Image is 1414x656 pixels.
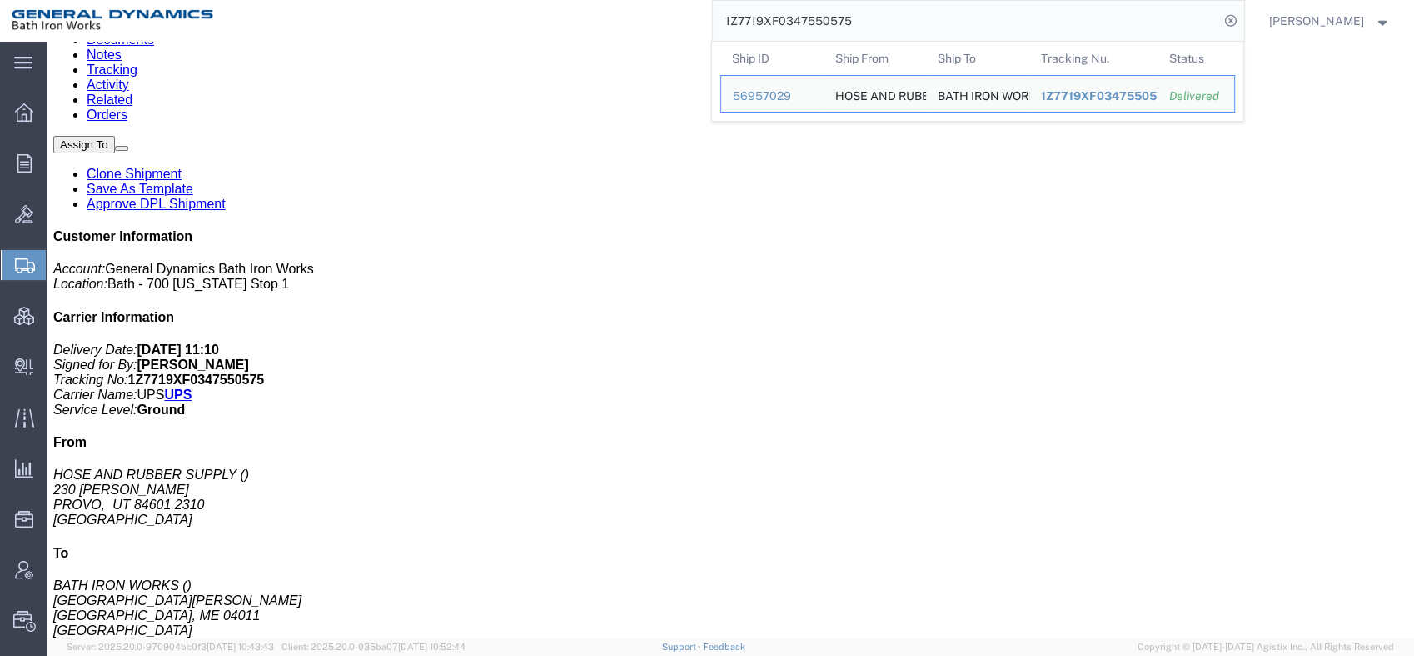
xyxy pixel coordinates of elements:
span: Copyright © [DATE]-[DATE] Agistix Inc., All Rights Reserved [1138,640,1394,654]
iframe: FS Legacy Container [47,42,1414,638]
span: Client: 2025.20.0-035ba07 [281,642,466,652]
a: Feedback [703,642,745,652]
th: Status [1158,42,1235,75]
table: Search Results [720,42,1243,121]
button: [PERSON_NAME] [1268,11,1392,31]
span: Server: 2025.20.0-970904bc0f3 [67,642,274,652]
span: Ben Burden [1269,12,1364,30]
th: Ship To [926,42,1029,75]
div: 1Z7719XF0347550575 [1040,88,1146,105]
th: Tracking Nu. [1028,42,1158,75]
span: 1Z7719XF0347550575 [1040,89,1171,103]
a: Support [661,642,703,652]
img: logo [12,8,217,33]
div: Delivered [1169,88,1222,105]
div: HOSE AND RUBBER SUPPLY [834,76,914,112]
th: Ship From [823,42,926,75]
div: BATH IRON WORKS [938,76,1018,112]
span: [DATE] 10:52:44 [398,642,466,652]
th: Ship ID [720,42,824,75]
span: [DATE] 10:43:43 [207,642,274,652]
input: Search for shipment number, reference number [713,1,1219,41]
div: 56957029 [733,88,812,105]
